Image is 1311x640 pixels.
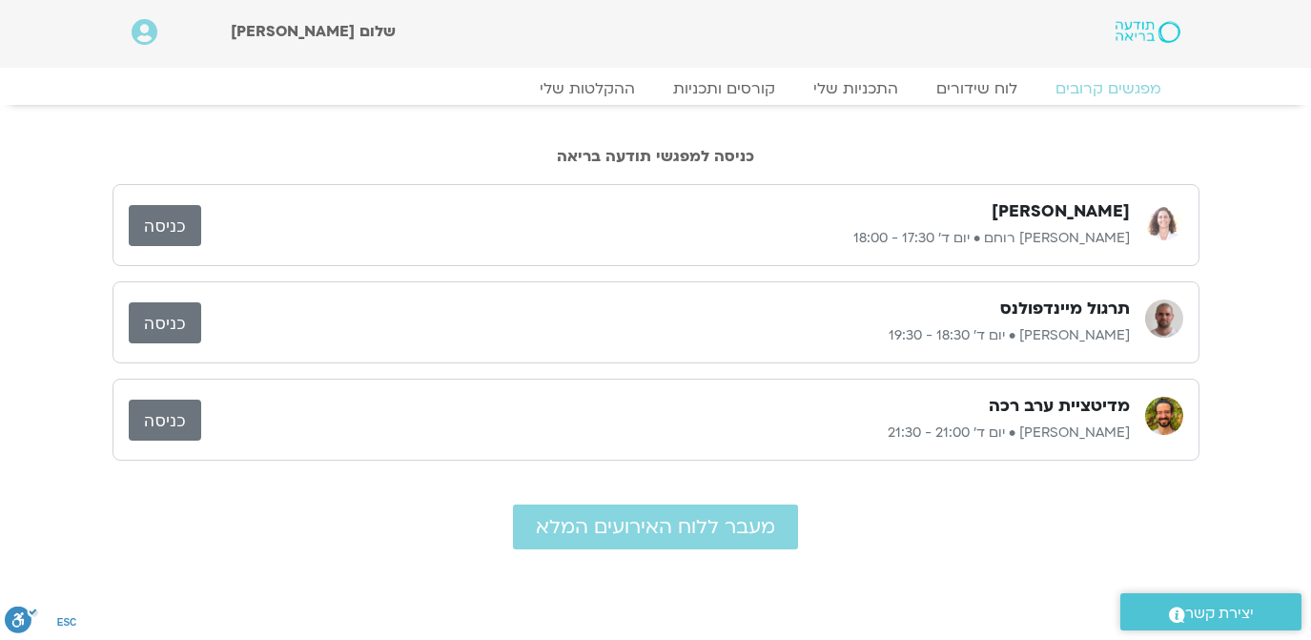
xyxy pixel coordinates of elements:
[201,227,1130,250] p: [PERSON_NAME] רוחם • יום ד׳ 17:30 - 18:00
[513,505,798,549] a: מעבר ללוח האירועים המלא
[129,302,201,343] a: כניסה
[654,79,794,98] a: קורסים ותכניות
[1145,397,1183,435] img: שגב הורוביץ
[201,422,1130,444] p: [PERSON_NAME] • יום ד׳ 21:00 - 21:30
[917,79,1036,98] a: לוח שידורים
[1145,299,1183,338] img: דקל קנטי
[1185,601,1254,627] span: יצירת קשר
[1000,298,1130,320] h3: תרגול מיינדפולנס
[521,79,654,98] a: ההקלטות שלי
[1145,202,1183,240] img: אורנה סמלסון רוחם
[989,395,1130,418] h3: מדיטציית ערב רכה
[1036,79,1180,98] a: מפגשים קרובים
[113,148,1199,165] h2: כניסה למפגשי תודעה בריאה
[129,400,201,441] a: כניסה
[231,21,396,42] span: שלום [PERSON_NAME]
[201,324,1130,347] p: [PERSON_NAME] • יום ד׳ 18:30 - 19:30
[992,200,1130,223] h3: [PERSON_NAME]
[794,79,917,98] a: התכניות שלי
[129,205,201,246] a: כניסה
[536,516,775,538] span: מעבר ללוח האירועים המלא
[1120,593,1301,630] a: יצירת קשר
[132,79,1180,98] nav: Menu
